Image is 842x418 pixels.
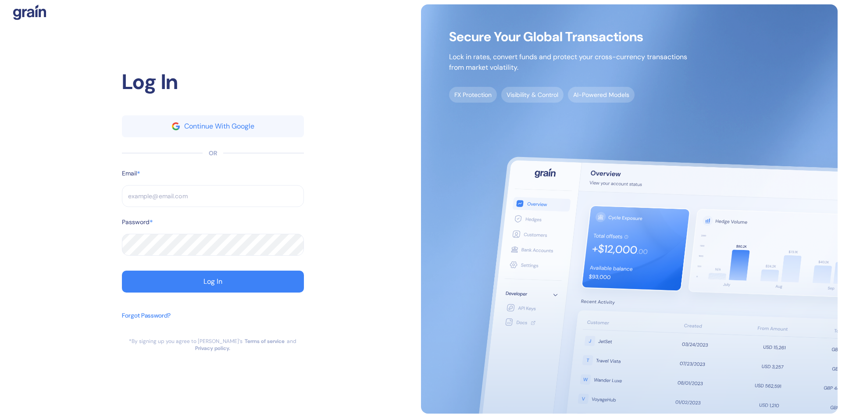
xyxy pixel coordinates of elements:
[245,338,285,345] a: Terms of service
[501,87,564,103] span: Visibility & Control
[122,271,304,293] button: Log In
[122,311,171,320] div: Forgot Password?
[122,185,304,207] input: example@email.com
[122,115,304,137] button: googleContinue With Google
[449,32,687,41] span: Secure Your Global Transactions
[449,52,687,73] p: Lock in rates, convert funds and protect your cross-currency transactions from market volatility.
[209,149,217,158] div: OR
[122,66,304,98] div: Log In
[421,4,838,414] img: signup-main-image
[122,169,137,178] label: Email
[172,122,180,130] img: google
[122,307,171,338] button: Forgot Password?
[13,4,46,20] img: logo
[195,345,230,352] a: Privacy policy.
[449,87,497,103] span: FX Protection
[203,278,222,285] div: Log In
[122,218,150,227] label: Password
[287,338,296,345] div: and
[129,338,243,345] div: *By signing up you agree to [PERSON_NAME]’s
[568,87,635,103] span: AI-Powered Models
[184,123,254,130] div: Continue With Google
